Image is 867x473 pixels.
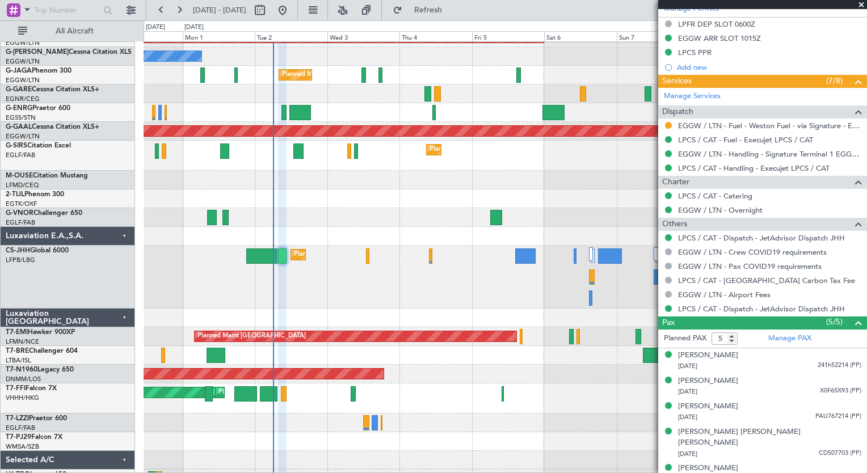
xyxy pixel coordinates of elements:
[6,181,39,189] a: LFMD/CEQ
[6,76,40,85] a: EGGW/LTN
[6,329,75,336] a: T7-EMIHawker 900XP
[819,449,861,458] span: CD507703 (PP)
[6,210,82,217] a: G-VNORChallenger 650
[678,247,827,257] a: EGGW / LTN - Crew COVID19 requirements
[815,412,861,421] span: PAU767214 (PP)
[6,415,67,422] a: T7-LZZIPraetor 600
[388,1,456,19] button: Refresh
[678,191,752,201] a: LPCS / CAT - Catering
[294,246,473,263] div: Planned Maint [GEOGRAPHIC_DATA] ([GEOGRAPHIC_DATA])
[6,442,39,451] a: WMSA/SZB
[678,149,861,159] a: EGGW / LTN - Handling - Signature Terminal 1 EGGW / LTN
[678,33,761,43] div: EGGW ARR SLOT 1015Z
[6,337,39,346] a: LFMN/NCE
[678,48,712,57] div: LPCS PPR
[6,113,36,122] a: EGSS/STN
[6,86,99,93] a: G-GARECessna Citation XLS+
[405,6,452,14] span: Refresh
[6,434,62,441] a: T7-PJ29Falcon 7X
[6,67,71,74] a: G-JAGAPhenom 300
[6,105,70,112] a: G-ENRGPraetor 600
[193,5,246,15] span: [DATE] - [DATE]
[6,86,32,93] span: G-GARE
[399,31,472,41] div: Thu 4
[35,2,100,19] input: Trip Number
[6,132,40,141] a: EGGW/LTN
[678,387,697,396] span: [DATE]
[6,172,33,179] span: M-OUSE
[6,105,32,112] span: G-ENRG
[12,22,123,40] button: All Aircraft
[678,426,861,449] div: [PERSON_NAME] [PERSON_NAME] [PERSON_NAME]
[218,384,408,401] div: Planned Maint [GEOGRAPHIC_DATA] ([GEOGRAPHIC_DATA] Intl)
[678,19,755,29] div: LPFR DEP SLOT 0600Z
[6,434,31,441] span: T7-PJ29
[146,23,165,32] div: [DATE]
[678,401,738,412] div: [PERSON_NAME]
[6,67,32,74] span: G-JAGA
[6,394,39,402] a: VHHH/HKG
[678,413,697,421] span: [DATE]
[664,91,721,102] a: Manage Services
[6,191,24,198] span: 2-TIJL
[110,31,182,41] div: Sun 31
[544,31,616,41] div: Sat 6
[6,218,35,227] a: EGLF/FAB
[818,361,861,370] span: 241h52214 (PP)
[826,316,843,328] span: (5/5)
[6,247,69,254] a: CS-JHHGlobal 6000
[662,218,687,231] span: Others
[6,329,28,336] span: T7-EMI
[820,386,861,396] span: X0F65X93 (PP)
[6,49,132,56] a: G-[PERSON_NAME]Cessna Citation XLS
[678,121,861,130] a: EGGW / LTN - Fuel - Weston Fuel - via Signature - EGGW/LTN
[6,142,71,149] a: G-SIRSCitation Excel
[678,163,830,173] a: LPCS / CAT - Handling - Execujet LPCS / CAT
[678,135,813,145] a: LPCS / CAT - Fuel - Execujet LPCS / CAT
[6,366,74,373] a: T7-N1960Legacy 650
[6,172,88,179] a: M-OUSECitation Mustang
[664,333,706,344] label: Planned PAX
[826,75,843,87] span: (7/8)
[6,356,31,365] a: LTBA/ISL
[197,328,306,345] div: Planned Maint [GEOGRAPHIC_DATA]
[6,348,78,354] a: T7-BREChallenger 604
[678,304,845,314] a: LPCS / CAT - Dispatch - JetAdvisor Dispatch JHH
[678,450,697,458] span: [DATE]
[678,362,697,370] span: [DATE]
[6,57,40,66] a: EGGW/LTN
[6,366,37,373] span: T7-N1960
[6,142,27,149] span: G-SIRS
[677,62,861,72] div: Add new
[6,124,99,130] a: G-GAALCessna Citation XLS+
[662,75,692,88] span: Services
[6,256,35,264] a: LFPB/LBG
[6,385,57,392] a: T7-FFIFalcon 7X
[30,27,120,35] span: All Aircraft
[183,31,255,41] div: Mon 1
[6,385,26,392] span: T7-FFI
[6,375,41,383] a: DNMM/LOS
[678,205,763,215] a: EGGW / LTN - Overnight
[678,350,738,361] div: [PERSON_NAME]
[6,424,35,432] a: EGLF/FAB
[6,210,33,217] span: G-VNOR
[6,247,30,254] span: CS-JHH
[678,261,822,271] a: EGGW / LTN - Pax COVID19 requirements
[6,95,40,103] a: EGNR/CEG
[282,66,461,83] div: Planned Maint [GEOGRAPHIC_DATA] ([GEOGRAPHIC_DATA])
[662,176,689,189] span: Charter
[6,200,37,208] a: EGTK/OXF
[678,276,855,285] a: LPCS / CAT - [GEOGRAPHIC_DATA] Carbon Tax Fee
[6,39,40,47] a: EGGW/LTN
[6,348,29,354] span: T7-BRE
[662,316,675,330] span: Pax
[472,31,544,41] div: Fri 5
[678,375,738,387] div: [PERSON_NAME]
[6,191,64,198] a: 2-TIJLPhenom 300
[617,31,689,41] div: Sun 7
[678,290,771,299] a: EGGW / LTN - Airport Fees
[184,23,204,32] div: [DATE]
[327,31,399,41] div: Wed 3
[768,333,811,344] a: Manage PAX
